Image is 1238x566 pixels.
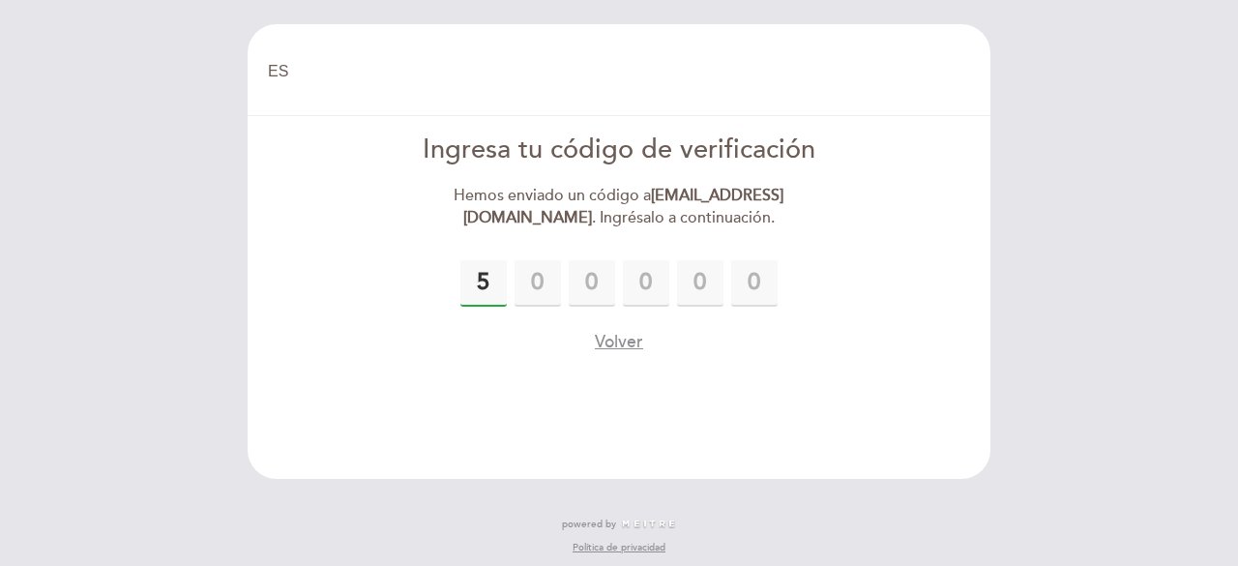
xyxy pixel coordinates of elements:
[731,260,778,307] input: 0
[460,260,507,307] input: 0
[677,260,723,307] input: 0
[515,260,561,307] input: 0
[595,330,643,354] button: Volver
[623,260,669,307] input: 0
[573,541,665,554] a: Política de privacidad
[398,185,841,229] div: Hemos enviado un código a . Ingrésalo a continuación.
[562,518,616,531] span: powered by
[463,186,784,227] strong: [EMAIL_ADDRESS][DOMAIN_NAME]
[569,260,615,307] input: 0
[621,520,676,529] img: MEITRE
[398,132,841,169] div: Ingresa tu código de verificación
[562,518,676,531] a: powered by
